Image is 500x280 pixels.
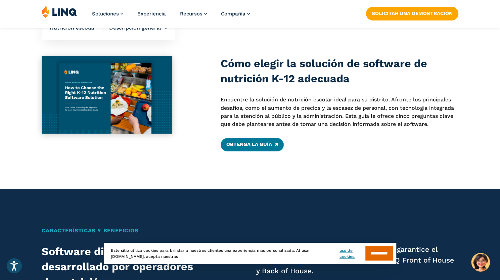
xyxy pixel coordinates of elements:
[137,11,166,17] a: Experiencia
[50,25,95,31] font: Nutrición escolar
[221,11,245,17] font: Compañía
[339,247,365,260] a: uso de cookies.
[92,5,250,28] nav: Navegación principal
[372,10,453,16] font: Solicitar una demostración
[221,57,427,85] font: Cómo elegir la solución de software de nutrición K-12 adecuada
[42,227,138,234] font: Características y beneficios
[221,138,284,151] a: Obtenga la guía
[471,253,490,272] button: Hola, ¿tienes alguna pregunta? Hablemos.
[42,56,172,134] img: Miniatura de la Guía del Comprador de Nutrición
[42,5,77,18] img: LINQ | Software para educación primaria y secundaria
[180,11,207,17] a: Recursos
[256,245,454,275] font: Ahorre tiempo, maximice la eficiencia y garantice el cumplimiento con las herramientas LINQ Front...
[111,248,310,259] font: Este sitio utiliza cookies para brindar a nuestros clientes una experiencia más personalizada. Al...
[339,248,355,259] font: uso de cookies.
[221,96,454,127] font: Encuentre la solución de nutrición escolar ideal para su distrito. Afronte los principales desafí...
[221,11,250,17] a: Compañía
[92,11,123,17] a: Soluciones
[180,11,202,17] font: Recursos
[226,141,272,147] font: Obtenga la guía
[366,5,458,20] nav: Navegación por botones
[92,11,119,17] font: Soluciones
[366,7,458,20] a: Solicitar una demostración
